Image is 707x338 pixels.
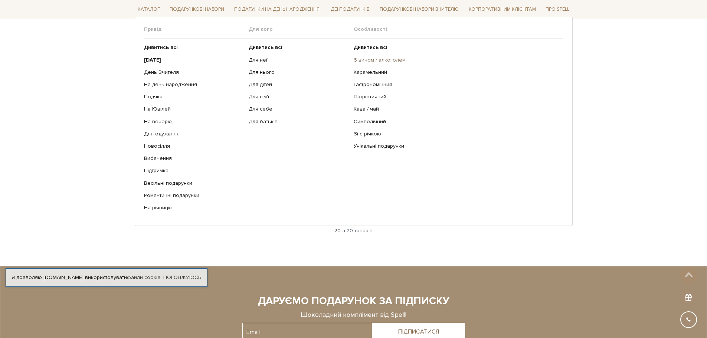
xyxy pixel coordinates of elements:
[327,4,373,15] a: Ідеї подарунків
[144,69,243,76] a: День Вчителя
[144,44,178,50] b: Дивитись всі
[249,93,348,100] a: Для сім'ї
[6,274,207,281] div: Я дозволяю [DOMAIN_NAME] використовувати
[144,118,243,125] a: На вечерю
[144,155,243,162] a: Вибачення
[354,118,558,125] a: Символічний
[144,167,243,174] a: Підтримка
[135,17,573,226] div: Каталог
[144,192,243,199] a: Романтичні подарунки
[144,44,243,51] a: Дивитись всі
[354,131,558,137] a: Зі стрічкою
[354,143,558,150] a: Унікальні подарунки
[144,180,243,186] a: Весільні подарунки
[144,143,243,150] a: Новосілля
[354,44,558,51] a: Дивитись всі
[144,204,243,211] a: На річницю
[249,106,348,112] a: Для себе
[144,56,161,63] b: [DATE]
[249,81,348,88] a: Для дітей
[466,4,539,15] a: Корпоративним клієнтам
[377,3,462,16] a: Подарункові набори Вчителю
[144,56,243,63] a: [DATE]
[354,106,558,112] a: Кава / чай
[163,274,201,281] a: Погоджуюсь
[354,93,558,100] a: Патріотичний
[354,44,387,50] b: Дивитись всі
[249,118,348,125] a: Для батьків
[249,44,348,51] a: Дивитись всі
[144,81,243,88] a: На день народження
[231,4,323,15] a: Подарунки на День народження
[354,56,558,63] a: З вином / алкоголем
[249,44,282,50] b: Дивитись всі
[144,26,249,33] span: Привід
[144,93,243,100] a: Подяка
[354,81,558,88] a: Гастрономічний
[144,106,243,112] a: На Ювілей
[144,131,243,137] a: Для одужання
[135,4,163,15] a: Каталог
[249,26,354,33] span: Для кого
[354,26,563,33] span: Особливості
[127,274,161,280] a: файли cookie
[132,227,576,234] div: 20 з 20 товарів
[354,69,558,76] a: Карамельний
[249,69,348,76] a: Для нього
[543,4,572,15] a: Про Spell
[249,56,348,63] a: Для неї
[167,4,227,15] a: Подарункові набори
